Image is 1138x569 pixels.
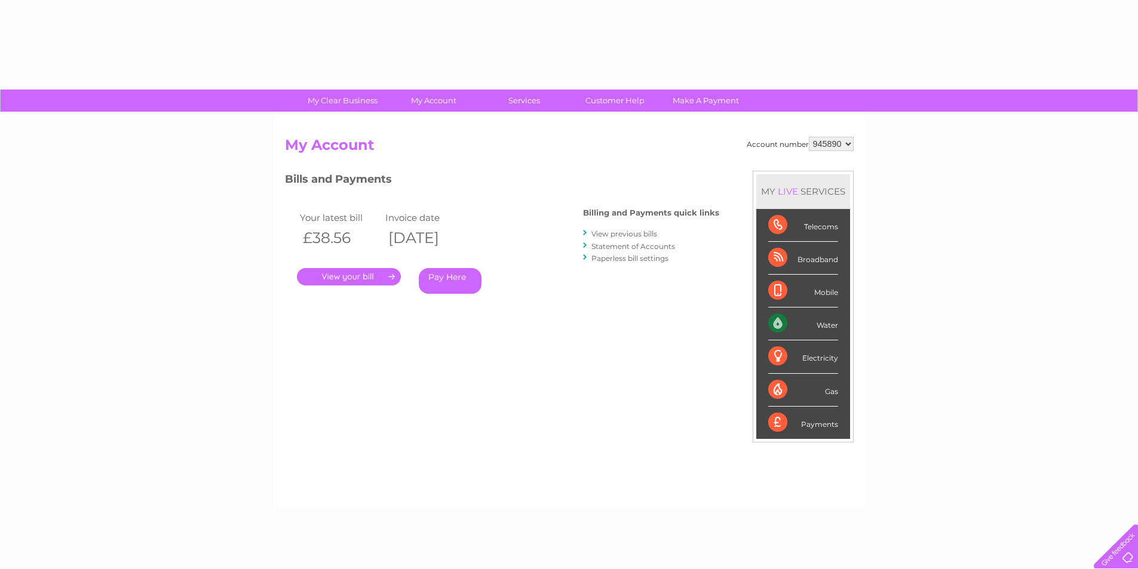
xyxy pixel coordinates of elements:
[419,268,481,294] a: Pay Here
[591,242,675,251] a: Statement of Accounts
[475,90,573,112] a: Services
[768,340,838,373] div: Electricity
[293,90,392,112] a: My Clear Business
[657,90,755,112] a: Make A Payment
[591,254,668,263] a: Paperless bill settings
[747,137,854,151] div: Account number
[768,307,838,340] div: Water
[768,242,838,275] div: Broadband
[583,208,719,217] h4: Billing and Payments quick links
[591,229,657,238] a: View previous bills
[768,275,838,307] div: Mobile
[566,90,664,112] a: Customer Help
[768,209,838,242] div: Telecoms
[285,137,854,159] h2: My Account
[297,210,383,226] td: Your latest bill
[297,268,401,285] a: .
[768,407,838,439] div: Payments
[382,210,468,226] td: Invoice date
[297,226,383,250] th: £38.56
[775,186,800,197] div: LIVE
[756,174,850,208] div: MY SERVICES
[768,374,838,407] div: Gas
[382,226,468,250] th: [DATE]
[384,90,483,112] a: My Account
[285,171,719,192] h3: Bills and Payments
